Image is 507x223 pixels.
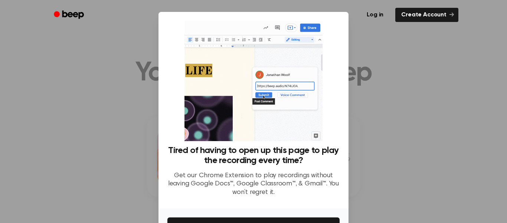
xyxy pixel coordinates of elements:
a: Log in [359,6,391,23]
img: Beep extension in action [184,21,322,141]
p: Get our Chrome Extension to play recordings without leaving Google Docs™, Google Classroom™, & Gm... [167,172,340,197]
h3: Tired of having to open up this page to play the recording every time? [167,146,340,166]
a: Create Account [395,8,458,22]
a: Beep [49,8,91,22]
